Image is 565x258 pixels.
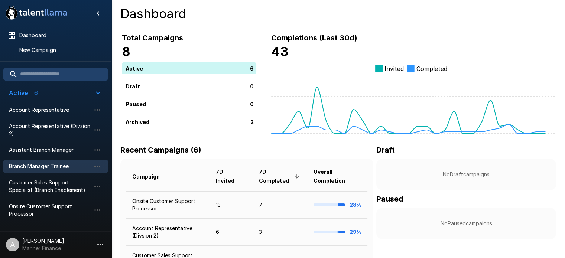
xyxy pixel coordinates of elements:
[122,33,183,42] b: Total Campaigns
[376,146,395,154] b: Draft
[376,195,403,203] b: Paused
[253,191,308,218] td: 7
[271,33,357,42] b: Completions (Last 30d)
[259,167,302,185] span: 7D Completed
[388,171,544,178] p: No Draft campaigns
[122,44,130,59] b: 8
[120,146,201,154] b: Recent Campaigns (6)
[350,202,361,208] b: 28%
[132,172,169,181] span: Campaign
[210,191,253,218] td: 13
[120,6,556,22] h4: Dashboard
[250,100,254,108] p: 0
[388,220,544,227] p: No Paused campaigns
[253,219,308,246] td: 3
[314,167,361,185] span: Overall Completion
[271,44,289,59] b: 43
[250,82,254,90] p: 0
[350,229,361,235] b: 29%
[126,191,210,218] td: Onsite Customer Support Processor
[126,219,210,246] td: Account Representative (Divsion 2)
[250,64,254,72] p: 6
[216,167,247,185] span: 7D Invited
[210,219,253,246] td: 6
[250,118,254,125] p: 2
